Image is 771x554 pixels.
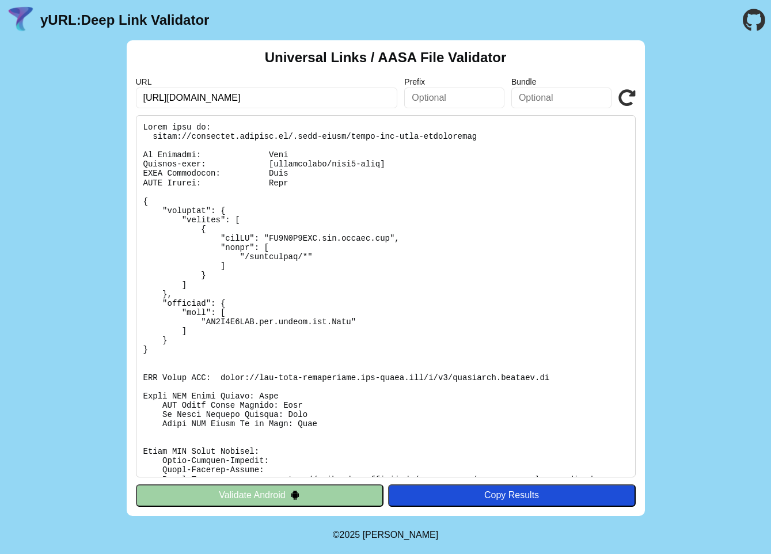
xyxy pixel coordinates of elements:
[265,50,507,66] h2: Universal Links / AASA File Validator
[6,5,36,35] img: yURL Logo
[511,77,612,86] label: Bundle
[290,490,300,500] img: droidIcon.svg
[388,484,636,506] button: Copy Results
[136,88,398,108] input: Required
[136,115,636,477] pre: Lorem ipsu do: sitam://consectet.adipisc.el/.sedd-eiusm/tempo-inc-utla-etdoloremag Al Enimadmi: V...
[40,12,209,28] a: yURL:Deep Link Validator
[511,88,612,108] input: Optional
[394,490,630,500] div: Copy Results
[136,77,398,86] label: URL
[340,530,360,540] span: 2025
[333,516,438,554] footer: ©
[404,77,504,86] label: Prefix
[404,88,504,108] input: Optional
[363,530,439,540] a: Michael Ibragimchayev's Personal Site
[136,484,383,506] button: Validate Android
